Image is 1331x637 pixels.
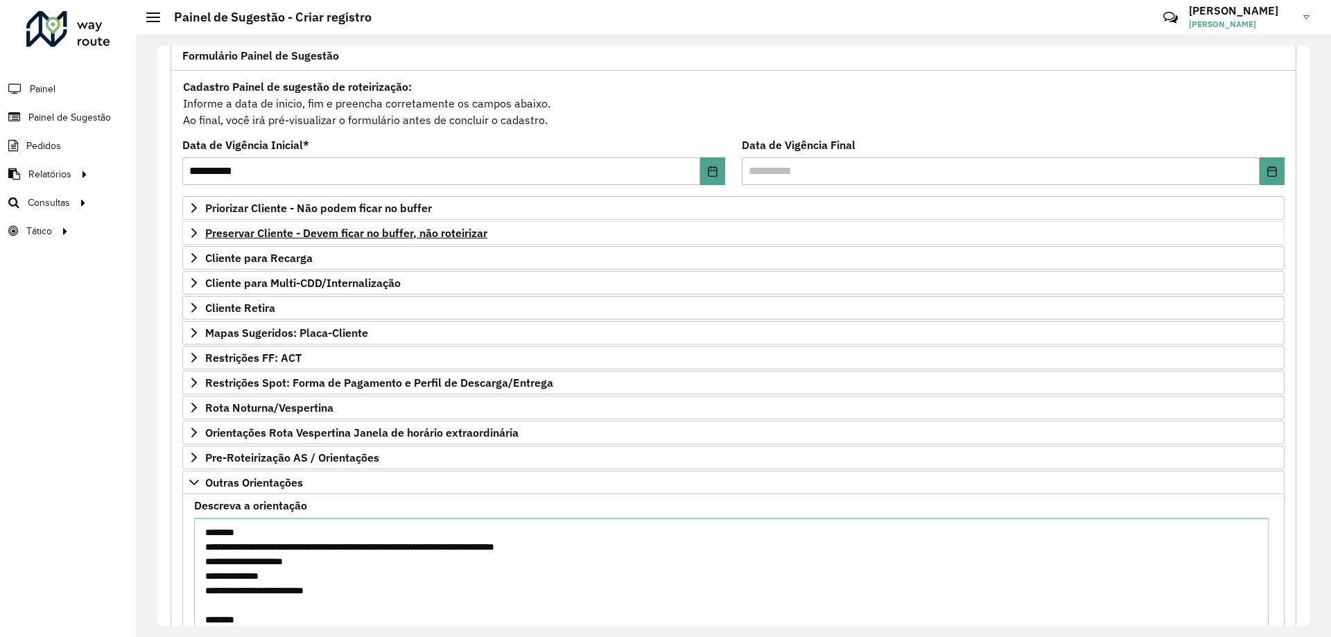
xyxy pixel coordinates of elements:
[182,446,1285,469] a: Pre-Roteirização AS / Orientações
[182,78,1285,129] div: Informe a data de inicio, fim e preencha corretamente os campos abaixo. Ao final, você irá pré-vi...
[182,371,1285,394] a: Restrições Spot: Forma de Pagamento e Perfil de Descarga/Entrega
[1260,157,1285,185] button: Choose Date
[205,427,519,438] span: Orientações Rota Vespertina Janela de horário extraordinária
[205,377,553,388] span: Restrições Spot: Forma de Pagamento e Perfil de Descarga/Entrega
[205,477,303,488] span: Outras Orientações
[205,202,432,213] span: Priorizar Cliente - Não podem ficar no buffer
[182,296,1285,320] a: Cliente Retira
[182,196,1285,220] a: Priorizar Cliente - Não podem ficar no buffer
[1189,18,1293,30] span: [PERSON_NAME]
[205,402,333,413] span: Rota Noturna/Vespertina
[205,277,401,288] span: Cliente para Multi-CDD/Internalização
[183,80,412,94] strong: Cadastro Painel de sugestão de roteirização:
[182,246,1285,270] a: Cliente para Recarga
[28,110,111,125] span: Painel de Sugestão
[30,82,55,96] span: Painel
[182,50,339,61] span: Formulário Painel de Sugestão
[205,227,487,238] span: Preservar Cliente - Devem ficar no buffer, não roteirizar
[26,224,52,238] span: Tático
[182,321,1285,344] a: Mapas Sugeridos: Placa-Cliente
[205,452,379,463] span: Pre-Roteirização AS / Orientações
[182,346,1285,369] a: Restrições FF: ACT
[182,471,1285,494] a: Outras Orientações
[160,10,372,25] h2: Painel de Sugestão - Criar registro
[182,137,309,153] label: Data de Vigência Inicial
[205,327,368,338] span: Mapas Sugeridos: Placa-Cliente
[182,421,1285,444] a: Orientações Rota Vespertina Janela de horário extraordinária
[26,139,61,153] span: Pedidos
[28,167,71,182] span: Relatórios
[742,137,855,153] label: Data de Vigência Final
[28,195,70,210] span: Consultas
[205,302,275,313] span: Cliente Retira
[1189,4,1293,17] h3: [PERSON_NAME]
[1156,3,1185,33] a: Contato Rápido
[182,271,1285,295] a: Cliente para Multi-CDD/Internalização
[205,252,313,263] span: Cliente para Recarga
[182,221,1285,245] a: Preservar Cliente - Devem ficar no buffer, não roteirizar
[194,497,307,514] label: Descreva a orientação
[205,352,302,363] span: Restrições FF: ACT
[700,157,725,185] button: Choose Date
[182,396,1285,419] a: Rota Noturna/Vespertina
